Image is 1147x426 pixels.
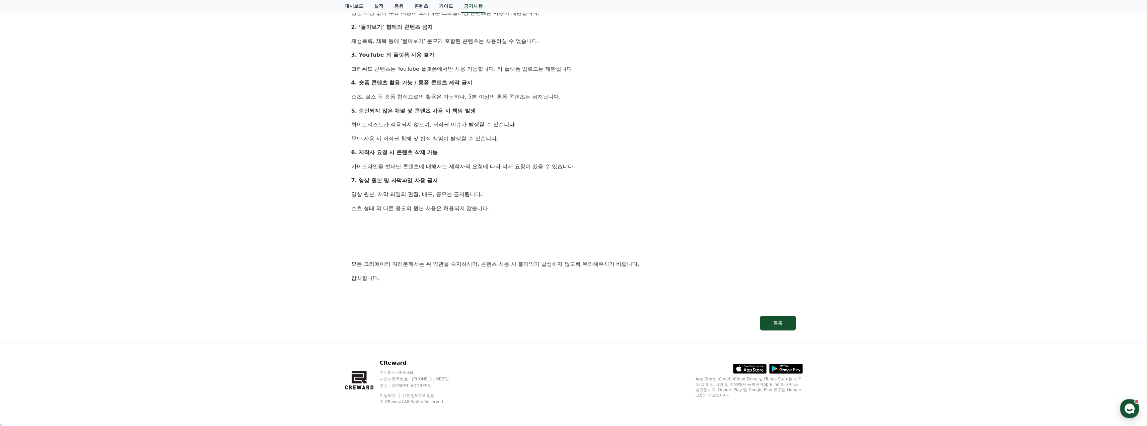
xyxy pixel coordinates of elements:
p: 영상 시청 없이 주요 내용이 드러나는 스포일러성 콘텐츠는 사용이 제한됩니다. [351,9,796,17]
p: 영상 원본, 자막 파일의 편집, 배포, 공유는 금지됩니다. [351,190,796,199]
div: 목록 [773,320,783,326]
p: App Store, iCloud, iCloud Drive 및 iTunes Store는 미국과 그 밖의 나라 및 지역에서 등록된 Apple Inc.의 서비스 상표입니다. Goo... [696,376,803,398]
a: 홈 [2,212,44,229]
strong: 2. ‘몰아보기’ 형태의 콘텐츠 금지 [351,24,433,30]
a: 개인정보처리방침 [403,393,435,398]
p: 무단 사용 시 저작권 침해 및 법적 책임이 발생할 수 있습니다. [351,134,796,143]
button: 목록 [760,316,796,330]
p: © CReward All Rights Reserved. [380,399,461,405]
p: 재생목록, 제목 등에 '몰아보기' 문구가 포함된 콘텐츠는 사용하실 수 없습니다. [351,37,796,46]
p: 주식회사 와이피랩 [380,370,461,375]
a: 설정 [86,212,129,229]
p: 가이드라인을 벗어난 콘텐츠에 대해서는 제작사의 요청에 따라 삭제 요청이 있을 수 있습니다. [351,162,796,171]
a: 대화 [44,212,86,229]
p: 크리워드 콘텐츠는 YouTube 플랫폼에서만 사용 가능합니다. 타 플랫폼 업로드는 제한됩니다. [351,65,796,73]
p: CReward [380,359,461,367]
strong: 5. 승인되지 않은 채널 및 콘텐츠 사용 시 책임 발생 [351,108,476,114]
p: 화이트리스트가 적용되지 않으며, 저작권 이슈가 발생할 수 있습니다. [351,120,796,129]
span: 설정 [103,223,112,228]
p: 사업자등록번호 : [PHONE_NUMBER] [380,376,461,382]
strong: 4. 숏폼 콘텐츠 활용 가능 / 롱폼 콘텐츠 제작 금지 [351,79,472,86]
span: 홈 [21,223,25,228]
p: 쇼츠, 릴스 등 숏폼 형식으로의 활용은 가능하나, 5분 이상의 롱폼 콘텐츠는 금지됩니다. [351,93,796,101]
strong: 6. 제작사 요청 시 콘텐츠 삭제 가능 [351,149,438,156]
p: 쇼츠 형태 외 다른 용도의 원본 사용은 허용되지 않습니다. [351,204,796,213]
strong: 3. YouTube 외 플랫폼 사용 불가 [351,52,434,58]
a: 이용약관 [380,393,401,398]
p: 모든 크리에이터 여러분께서는 위 약관을 숙지하시어, 콘텐츠 사용 시 불이익이 발생하지 않도록 유의해주시기 바랍니다. [351,260,796,268]
p: 감사합니다. [351,274,796,283]
strong: 7. 영상 원본 및 자막파일 사용 금지 [351,177,438,184]
a: 목록 [351,316,796,330]
span: 대화 [61,223,69,228]
p: 주소 : [STREET_ADDRESS] [380,383,461,388]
